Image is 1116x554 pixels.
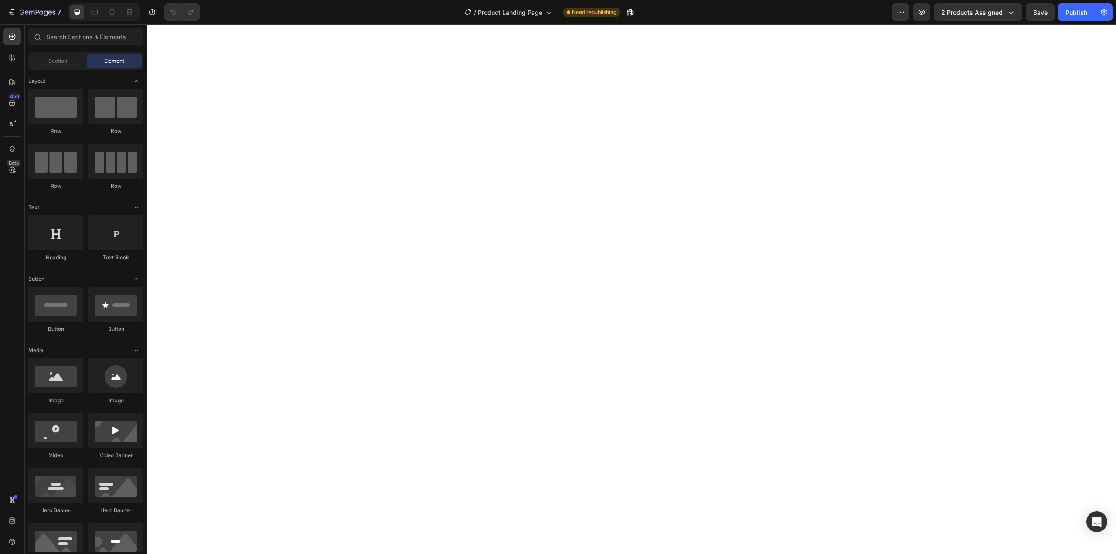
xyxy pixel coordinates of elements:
[28,506,83,514] div: Hero Banner
[28,347,44,354] span: Media
[1065,8,1087,17] div: Publish
[1033,9,1048,16] span: Save
[28,77,45,85] span: Layout
[474,8,476,17] span: /
[57,7,61,17] p: 7
[28,182,83,190] div: Row
[88,452,143,459] div: Video Banner
[164,3,200,21] div: Undo/Redo
[28,204,39,211] span: Text
[28,397,83,404] div: Image
[28,28,143,45] input: Search Sections & Elements
[28,254,83,262] div: Heading
[88,397,143,404] div: Image
[88,506,143,514] div: Hero Banner
[129,74,143,88] span: Toggle open
[28,127,83,135] div: Row
[88,254,143,262] div: Text Block
[129,272,143,286] span: Toggle open
[8,93,21,100] div: 450
[88,127,143,135] div: Row
[941,8,1003,17] span: 2 products assigned
[147,24,1116,554] iframe: Design area
[28,275,44,283] span: Button
[28,452,83,459] div: Video
[28,325,83,333] div: Button
[48,57,67,65] span: Section
[104,57,124,65] span: Element
[88,325,143,333] div: Button
[7,160,21,167] div: Beta
[934,3,1022,21] button: 2 products assigned
[129,201,143,214] span: Toggle open
[572,8,616,16] span: Need republishing
[88,182,143,190] div: Row
[1026,3,1055,21] button: Save
[1086,511,1107,532] div: Open Intercom Messenger
[3,3,65,21] button: 7
[478,8,542,17] span: Product Landing Page
[1058,3,1095,21] button: Publish
[129,343,143,357] span: Toggle open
